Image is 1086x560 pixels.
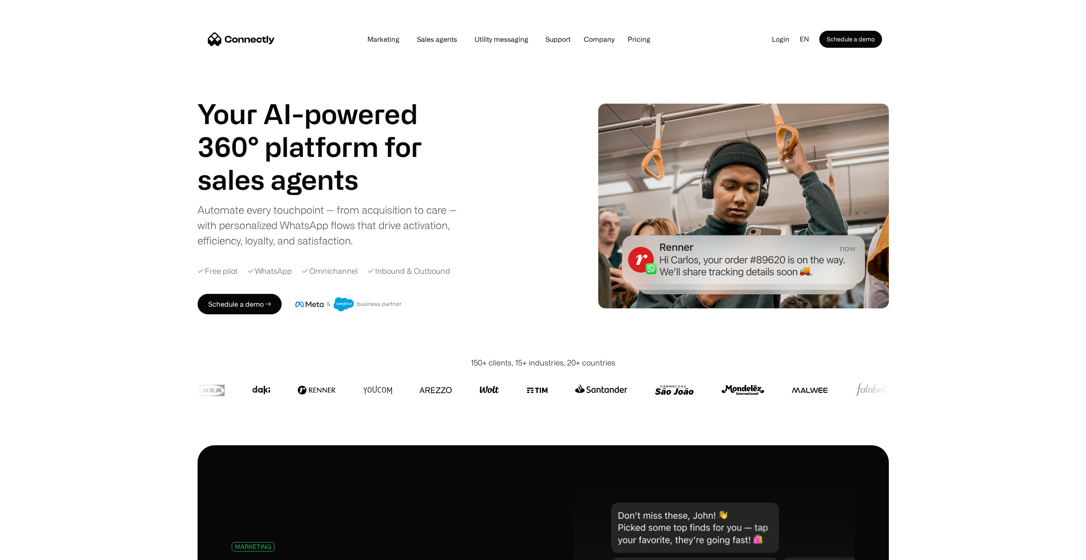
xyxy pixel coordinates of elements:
[198,265,238,277] div: ✓ Free pilot
[198,97,454,163] h1: Your AI-powered 360° platform for
[581,33,617,45] div: Company
[17,545,51,557] ul: Language list
[302,265,358,277] div: ✓ Omnichannel
[361,36,406,43] a: Marketing
[468,36,535,43] a: Utility messaging
[584,33,614,45] div: Company
[198,294,282,314] a: Schedule a demo →
[295,297,402,312] img: Meta and Salesforce business partner badge.
[410,36,464,43] a: Sales agents
[819,31,882,48] a: Schedule a demo
[208,33,275,46] a: home
[198,163,454,196] div: carousel
[248,265,292,277] div: ✓ WhatsApp
[800,33,809,46] div: en
[796,33,819,46] div: en
[198,163,454,196] div: 1 of 4
[368,265,450,277] div: ✓ Inbound & Outbound
[765,33,796,46] a: Login
[198,202,466,248] div: Automate every touchpoint — from acquisition to care — with personalized WhatsApp flows that driv...
[539,36,577,43] a: Support
[471,357,615,368] div: 150+ clients, 15+ industries, 20+ countries
[621,36,657,43] a: Pricing
[198,163,454,196] h1: sales agents
[235,543,271,550] div: MARKETING
[9,544,51,557] aside: Language selected: English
